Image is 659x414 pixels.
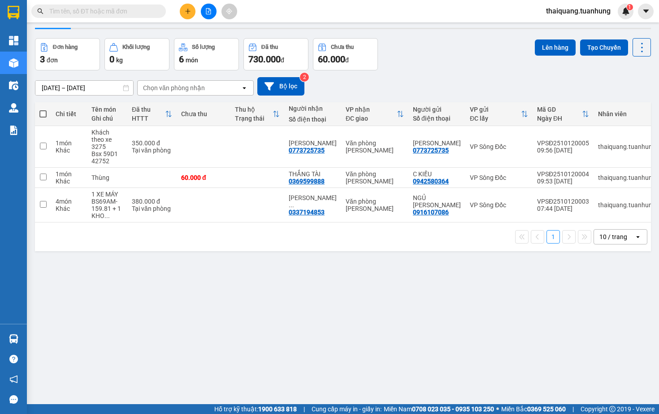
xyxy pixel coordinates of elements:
[470,174,528,181] div: VP Sông Đốc
[413,115,461,122] div: Số điện thoại
[261,44,278,50] div: Đã thu
[91,115,123,122] div: Ghi chú
[599,232,627,241] div: 10 / trang
[303,404,305,414] span: |
[598,110,656,118] div: Nhân viên
[35,81,133,95] input: Select a date range.
[642,7,650,15] span: caret-down
[9,375,18,383] span: notification
[598,143,656,150] div: thaiquang.tuanhung
[413,178,449,185] div: 0942580364
[243,38,308,70] button: Đã thu730.000đ
[56,147,82,154] div: Khác
[537,205,589,212] div: 07:44 [DATE]
[609,406,616,412] span: copyright
[116,57,123,64] span: kg
[533,102,594,126] th: Toggle SortBy
[470,115,521,122] div: ĐC lấy
[235,106,273,113] div: Thu hộ
[9,334,18,344] img: warehouse-icon
[230,102,284,126] th: Toggle SortBy
[346,139,404,154] div: Văn phòng [PERSON_NAME]
[627,4,633,10] sup: 1
[9,126,18,135] img: solution-icon
[56,170,82,178] div: 1 món
[104,212,110,219] span: ...
[312,404,382,414] span: Cung cấp máy in - giấy in:
[235,115,273,122] div: Trạng thái
[527,405,566,413] strong: 0369 525 060
[535,39,576,56] button: Lên hàng
[580,39,628,56] button: Tạo Chuyến
[181,110,226,118] div: Chưa thu
[49,6,155,16] input: Tìm tên, số ĐT hoặc mã đơn
[413,209,449,216] div: 0916107086
[181,174,226,181] div: 60.000 đ
[346,170,404,185] div: Văn phòng [PERSON_NAME]
[537,178,589,185] div: 09:53 [DATE]
[47,57,58,64] span: đơn
[318,54,345,65] span: 60.000
[300,73,309,82] sup: 2
[496,407,499,411] span: ⚪️
[221,4,237,19] button: aim
[132,198,172,205] div: 380.000 đ
[9,58,18,68] img: warehouse-icon
[289,147,325,154] div: 0773725735
[122,44,150,50] div: Khối lượng
[258,405,297,413] strong: 1900 633 818
[346,106,397,113] div: VP nhận
[192,44,215,50] div: Số lượng
[132,147,172,154] div: Tại văn phòng
[537,147,589,154] div: 09:56 [DATE]
[180,4,195,19] button: plus
[205,8,212,14] span: file-add
[132,205,172,212] div: Tại văn phòng
[539,5,618,17] span: thaiquang.tuanhung
[537,198,589,205] div: VPSĐ2510120003
[537,139,589,147] div: VPSĐ2510120005
[289,209,325,216] div: 0337194853
[638,4,654,19] button: caret-down
[35,38,100,70] button: Đơn hàng3đơn
[289,139,337,147] div: Đỗ minh giàu
[537,170,589,178] div: VPSĐ2510120004
[622,7,630,15] img: icon-new-feature
[56,139,82,147] div: 1 món
[289,105,337,112] div: Người nhận
[40,54,45,65] span: 3
[465,102,533,126] th: Toggle SortBy
[628,4,631,10] span: 1
[91,174,123,181] div: Thùng
[413,139,461,147] div: Đỗ minh giàu
[9,355,18,363] span: question-circle
[413,194,461,209] div: NGỦ KIM HIỀN
[185,8,191,14] span: plus
[143,83,205,92] div: Chọn văn phòng nhận
[132,139,172,147] div: 350.000 đ
[345,57,349,64] span: đ
[109,54,114,65] span: 0
[132,106,165,113] div: Đã thu
[413,170,461,178] div: C KIỀU
[226,8,232,14] span: aim
[56,205,82,212] div: Khác
[37,8,43,14] span: search
[289,170,337,178] div: THẮNG TÀI
[241,84,248,92] svg: open
[53,44,78,50] div: Đơn hàng
[346,115,397,122] div: ĐC giao
[174,38,239,70] button: Số lượng6món
[9,36,18,45] img: dashboard-icon
[572,404,574,414] span: |
[132,115,165,122] div: HTTT
[91,150,123,165] div: Bsx 59D1 42752
[598,201,656,209] div: thaiquang.tuanhung
[9,395,18,404] span: message
[186,57,198,64] span: món
[289,116,337,123] div: Số điện thoại
[104,38,169,70] button: Khối lượng0kg
[289,178,325,185] div: 0369599888
[341,102,408,126] th: Toggle SortBy
[289,194,337,209] div: DƯƠNG DIỄM CHÂU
